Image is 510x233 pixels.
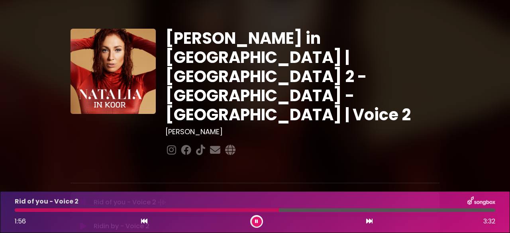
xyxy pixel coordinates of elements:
[165,127,440,136] h3: [PERSON_NAME]
[71,29,156,114] img: YTVS25JmS9CLUqXqkEhs
[15,217,26,226] span: 1:56
[467,196,495,207] img: songbox-logo-white.png
[165,29,440,124] h1: [PERSON_NAME] in [GEOGRAPHIC_DATA] | [GEOGRAPHIC_DATA] 2 - [GEOGRAPHIC_DATA] - [GEOGRAPHIC_DATA] ...
[15,197,78,206] p: Rid of you - Voice 2
[483,217,495,226] span: 3:32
